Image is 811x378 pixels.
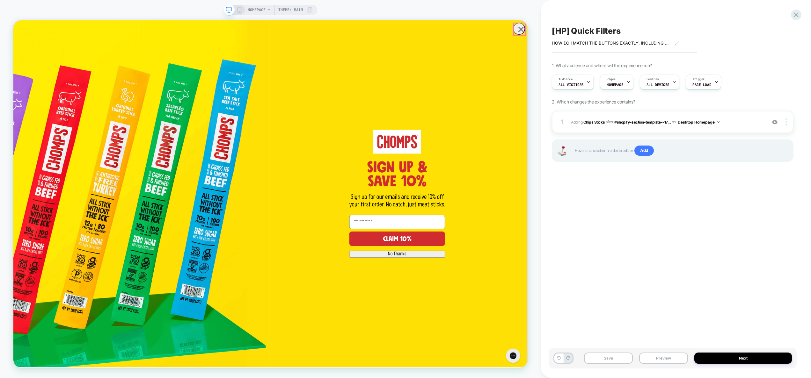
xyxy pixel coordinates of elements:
[448,231,575,250] img: Sign up for our emails and receive 10% off your first order. No catch, just meat sticks.
[717,121,720,123] img: down arrow
[450,308,573,314] img: No Thanks
[559,82,584,87] span: All Visitors
[559,77,573,82] span: Audience
[575,146,786,156] span: Hover on a section in order to edit or
[448,146,575,178] img: CHOMPS
[248,5,266,15] span: HOMEPAGE
[634,146,654,156] span: Add
[614,119,671,124] span: #shopify-section-template--17...
[672,118,676,125] span: on
[606,119,614,124] span: AFTER
[584,353,633,364] button: Save
[448,187,575,222] img: Sign up & save 10%
[607,77,616,82] span: Pages
[678,118,720,126] button: Desktop Homepage
[647,82,669,87] span: ALL DEVICES
[647,77,659,82] span: Devices
[559,116,565,128] div: 1
[552,63,652,68] span: 1. What audience and where will the experience run?
[448,282,575,301] button: CLAIM 10%
[607,82,624,87] span: HOMEPAGE
[639,353,688,364] button: Preview
[278,5,303,15] span: Theme: MAIN
[692,77,705,82] span: Trigger
[666,3,682,19] button: Close dialog
[552,99,635,104] span: 2. Which changes the experience contains?
[556,146,568,156] img: Joystick
[571,119,605,124] span: Adding
[552,26,621,36] span: [HP] Quick Filters
[552,40,670,46] span: HOW DO I MATCH THE BUTTONS EXACTLY, INCLUDING CENTERING THE WHOLE BLOCK
[3,2,22,21] button: Gorgias live chat
[583,119,605,124] b: Chips Sticks
[692,82,711,87] span: Page Load
[448,259,575,278] input: Enter email here
[694,353,792,364] button: Next
[785,118,787,125] img: close
[772,119,778,125] img: crossed eye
